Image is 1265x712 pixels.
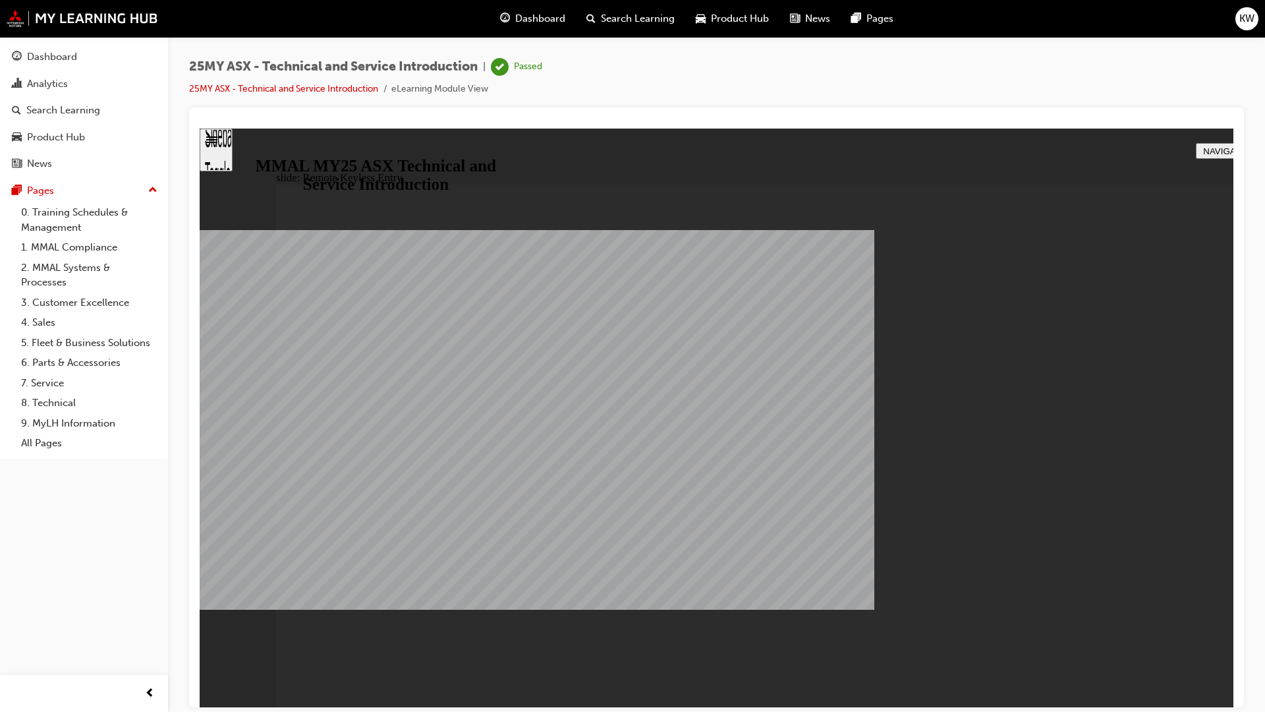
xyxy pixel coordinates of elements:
[12,158,22,170] span: news-icon
[16,202,163,237] a: 0. Training Schedules & Management
[500,11,510,27] span: guage-icon
[189,83,378,94] a: 25MY ASX - Technical and Service Introduction
[491,58,509,76] span: learningRecordVerb_PASS-icon
[841,5,904,32] a: pages-iconPages
[391,82,488,97] li: eLearning Module View
[514,61,542,73] div: Passed
[27,130,85,145] div: Product Hub
[16,353,163,373] a: 6. Parts & Accessories
[27,49,77,65] div: Dashboard
[16,312,163,333] a: 4. Sales
[5,42,163,179] button: DashboardAnalyticsSearch LearningProduct HubNews
[16,258,163,293] a: 2. MMAL Systems & Processes
[12,185,22,197] span: pages-icon
[5,179,163,203] button: Pages
[490,5,576,32] a: guage-iconDashboard
[16,393,163,413] a: 8. Technical
[5,98,163,123] a: Search Learning
[27,183,54,198] div: Pages
[515,11,565,26] span: Dashboard
[696,11,706,27] span: car-icon
[5,152,163,176] a: News
[12,105,21,117] span: search-icon
[16,333,163,353] a: 5. Fleet & Business Solutions
[601,11,675,26] span: Search Learning
[148,182,157,199] span: up-icon
[711,11,769,26] span: Product Hub
[12,132,22,144] span: car-icon
[790,11,800,27] span: news-icon
[1003,18,1078,28] span: NAVIGATION TIPS
[189,59,478,74] span: 25MY ASX - Technical and Service Introduction
[7,10,158,27] img: mmal
[16,293,163,313] a: 3. Customer Excellence
[586,11,596,27] span: search-icon
[5,125,163,150] a: Product Hub
[866,11,893,26] span: Pages
[16,433,163,454] a: All Pages
[27,156,52,171] div: News
[1239,11,1254,26] span: KW
[16,237,163,258] a: 1. MMAL Compliance
[5,72,163,96] a: Analytics
[27,76,68,92] div: Analytics
[5,45,163,69] a: Dashboard
[851,11,861,27] span: pages-icon
[16,413,163,434] a: 9. MyLH Information
[16,373,163,394] a: 7. Service
[483,59,486,74] span: |
[12,51,22,63] span: guage-icon
[12,78,22,90] span: chart-icon
[1235,7,1258,30] button: KW
[26,103,100,118] div: Search Learning
[779,5,841,32] a: news-iconNews
[576,5,685,32] a: search-iconSearch Learning
[145,686,155,702] span: prev-icon
[805,11,830,26] span: News
[685,5,779,32] a: car-iconProduct Hub
[996,15,1086,30] button: NAVIGATION TIPS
